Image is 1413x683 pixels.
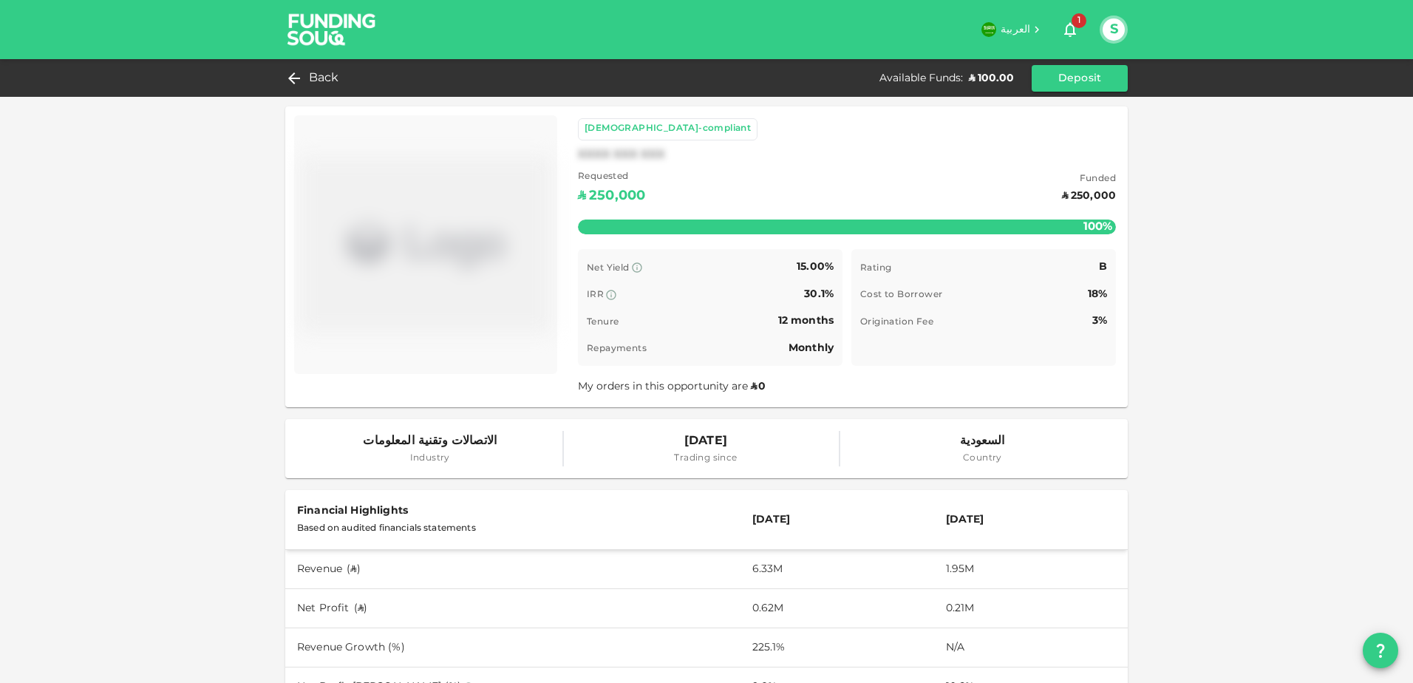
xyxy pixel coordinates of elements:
[1363,633,1398,668] button: question
[297,564,342,574] span: Revenue
[1032,65,1128,92] button: Deposit
[285,628,740,667] td: Revenue Growth (%)
[860,290,942,299] span: Cost to Borrower
[578,170,645,185] span: Requested
[934,550,1128,589] td: 1.95M
[587,344,647,353] span: Repayments
[1001,24,1030,35] span: العربية
[297,502,729,520] div: Financial Highlights
[860,318,933,327] span: Origination Fee
[778,316,834,326] span: 12 months
[300,121,551,368] img: Marketplace Logo
[587,290,604,299] span: IRR
[354,603,367,614] span: ( ʢ )
[1092,316,1107,326] span: 3%
[1072,13,1086,28] span: 1
[860,264,891,273] span: Rating
[585,122,751,137] div: [DEMOGRAPHIC_DATA]-compliant
[740,589,934,628] td: 0.62M
[934,490,1128,550] th: [DATE]
[758,381,766,392] span: 0
[1062,172,1116,187] span: Funded
[879,71,963,86] div: Available Funds :
[969,71,1014,86] div: ʢ 100.00
[934,589,1128,628] td: 0.21M
[578,381,767,392] span: My orders in this opportunity are
[347,564,360,574] span: ( ʢ )
[1103,18,1125,41] button: S
[363,452,497,466] span: Industry
[740,490,934,550] th: [DATE]
[1055,15,1085,44] button: 1
[297,520,729,537] div: Based on audited financials statements
[740,550,934,589] td: 6.33M
[1099,262,1107,272] span: B
[797,262,834,272] span: 15.00%
[1088,289,1107,299] span: 18%
[934,628,1128,667] td: N/A
[674,452,737,466] span: Trading since
[981,22,996,37] img: flag-sa.b9a346574cdc8950dd34b50780441f57.svg
[297,603,350,614] span: Net Profit
[804,289,834,299] span: 30.1%
[751,381,757,392] span: ʢ
[363,431,497,452] span: الاتصالات وتقنية المعلومات
[960,452,1004,466] span: Country
[309,68,339,89] span: Back
[587,318,619,327] span: Tenure
[789,343,834,353] span: Monthly
[587,264,630,273] span: Net Yield
[674,431,737,452] span: [DATE]
[960,431,1004,452] span: السعودية
[740,628,934,667] td: 225.1%
[578,146,665,164] div: XXXX XXX XXX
